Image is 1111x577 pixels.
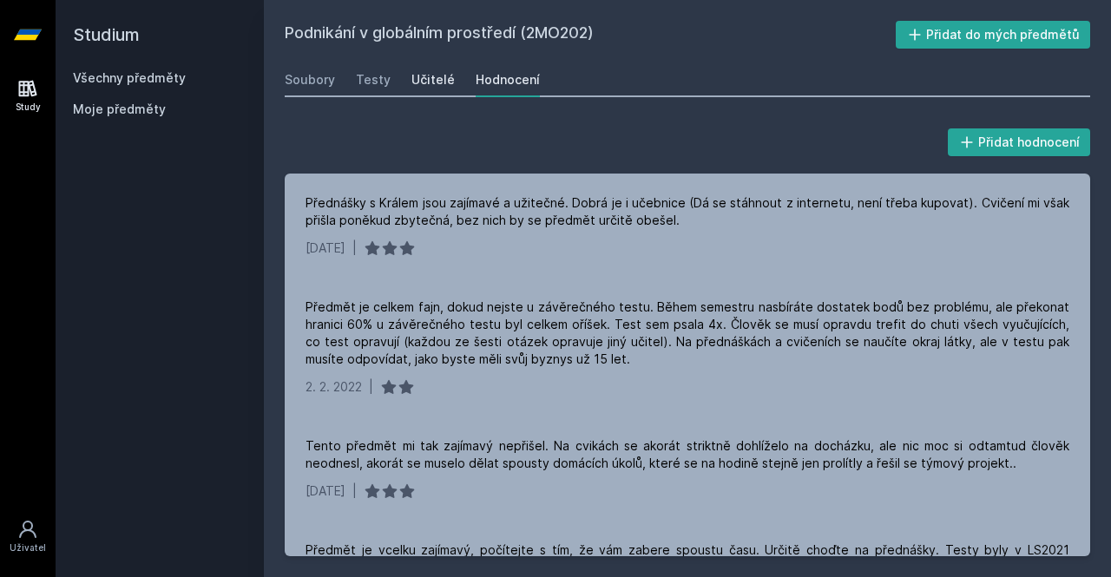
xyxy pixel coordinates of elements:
div: Tento předmět mi tak zajímavý nepřišel. Na cvikách se akorát striktně dohlíželo na docházku, ale ... [306,437,1069,472]
button: Přidat hodnocení [948,128,1091,156]
div: | [352,482,357,500]
div: Study [16,101,41,114]
div: Testy [356,71,391,89]
div: Učitelé [411,71,455,89]
a: Učitelé [411,62,455,97]
div: [DATE] [306,239,345,257]
div: | [352,239,357,257]
a: Všechny předměty [73,70,186,85]
div: 2. 2. 2022 [306,378,362,396]
a: Testy [356,62,391,97]
div: | [369,378,373,396]
a: Hodnocení [476,62,540,97]
div: Předmět je celkem fajn, dokud nejste u závěrečného testu. Během semestru nasbíráte dostatek bodů ... [306,298,1069,368]
div: Přednášky s Králem jsou zajímavé a užitečné. Dobrá je i učebnice (Dá se stáhnout z internetu, nen... [306,194,1069,229]
div: [DATE] [306,482,345,500]
div: Předmět je vcelku zajímavý, počítejte s tím, že vám zabere spoustu času. Určitě choďte na přednáš... [306,541,1069,576]
div: Uživatel [10,541,46,554]
a: Soubory [285,62,335,97]
div: Hodnocení [476,71,540,89]
a: Uživatel [3,510,52,563]
span: Moje předměty [73,101,166,118]
div: Soubory [285,71,335,89]
button: Přidat do mých předmětů [896,21,1091,49]
h2: Podnikání v globálním prostředí (2MO202) [285,21,896,49]
a: Study [3,69,52,122]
